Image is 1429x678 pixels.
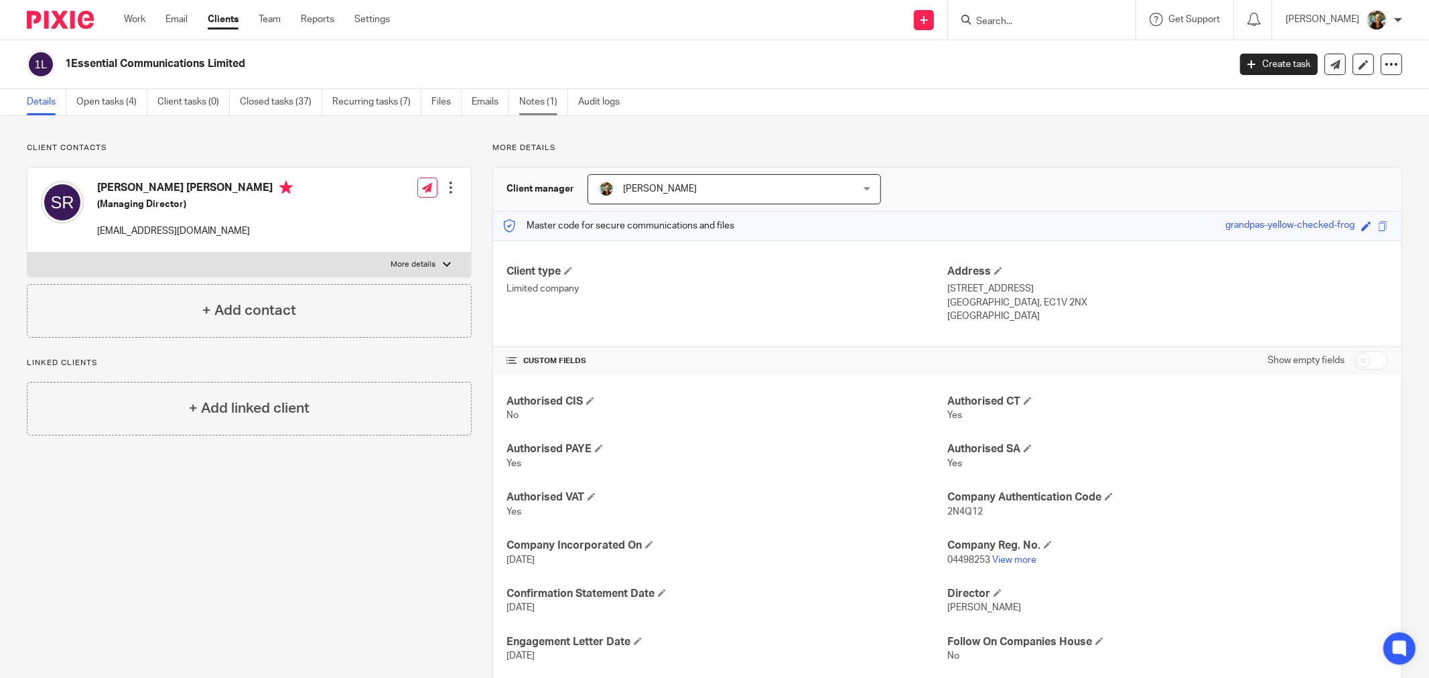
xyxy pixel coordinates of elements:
[947,651,959,661] span: No
[947,395,1388,409] h4: Authorised CT
[519,89,568,115] a: Notes (1)
[76,89,147,115] a: Open tasks (4)
[992,555,1036,565] a: View more
[124,13,145,26] a: Work
[506,587,947,601] h4: Confirmation Statement Date
[947,265,1388,279] h4: Address
[301,13,334,26] a: Reports
[27,358,472,368] p: Linked clients
[506,490,947,504] h4: Authorised VAT
[332,89,421,115] a: Recurring tasks (7)
[27,143,472,153] p: Client contacts
[947,539,1388,553] h4: Company Reg. No.
[947,555,990,565] span: 04498253
[259,13,281,26] a: Team
[947,282,1388,295] p: [STREET_ADDRESS]
[506,459,521,468] span: Yes
[598,181,614,197] img: Photo2.jpg
[947,587,1388,601] h4: Director
[189,398,310,419] h4: + Add linked client
[506,356,947,366] h4: CUSTOM FIELDS
[65,57,989,71] h2: 1Essential Communications Limited
[1168,15,1220,24] span: Get Support
[41,181,84,224] img: svg%3E
[1286,13,1359,26] p: [PERSON_NAME]
[947,507,983,517] span: 2N4Q12
[506,395,947,409] h4: Authorised CIS
[27,89,66,115] a: Details
[506,555,535,565] span: [DATE]
[431,89,462,115] a: Files
[947,310,1388,323] p: [GEOGRAPHIC_DATA]
[623,184,697,194] span: [PERSON_NAME]
[27,11,94,29] img: Pixie
[975,16,1095,28] input: Search
[1225,218,1355,234] div: grandpas-yellow-checked-frog
[947,603,1021,612] span: [PERSON_NAME]
[578,89,630,115] a: Audit logs
[97,198,293,211] h5: (Managing Director)
[947,442,1388,456] h4: Authorised SA
[391,259,436,270] p: More details
[506,507,521,517] span: Yes
[157,89,230,115] a: Client tasks (0)
[506,651,535,661] span: [DATE]
[27,50,55,78] img: svg%3E
[506,411,519,420] span: No
[492,143,1402,153] p: More details
[202,300,296,321] h4: + Add contact
[472,89,509,115] a: Emails
[947,490,1388,504] h4: Company Authentication Code
[947,635,1388,649] h4: Follow On Companies House
[1240,54,1318,75] a: Create task
[279,181,293,194] i: Primary
[97,224,293,238] p: [EMAIL_ADDRESS][DOMAIN_NAME]
[506,539,947,553] h4: Company Incorporated On
[947,459,962,468] span: Yes
[506,182,574,196] h3: Client manager
[1366,9,1387,31] img: Photo2.jpg
[506,265,947,279] h4: Client type
[165,13,188,26] a: Email
[208,13,239,26] a: Clients
[354,13,390,26] a: Settings
[506,603,535,612] span: [DATE]
[947,296,1388,310] p: [GEOGRAPHIC_DATA], EC1V 2NX
[1268,354,1345,367] label: Show empty fields
[506,635,947,649] h4: Engagement Letter Date
[240,89,322,115] a: Closed tasks (37)
[506,442,947,456] h4: Authorised PAYE
[97,181,293,198] h4: [PERSON_NAME] [PERSON_NAME]
[506,282,947,295] p: Limited company
[947,411,962,420] span: Yes
[503,219,734,232] p: Master code for secure communications and files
